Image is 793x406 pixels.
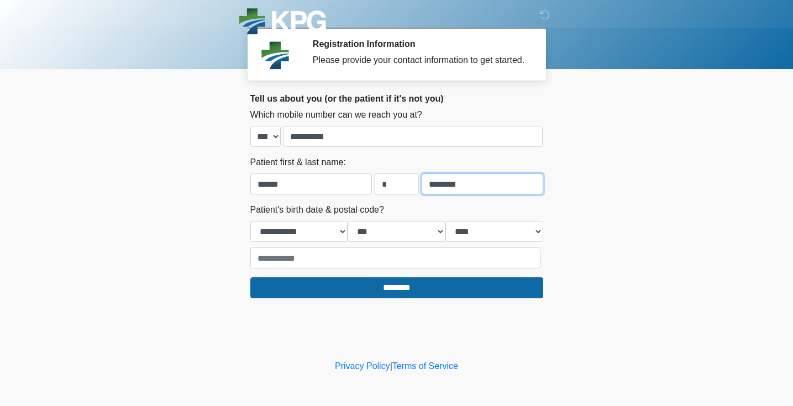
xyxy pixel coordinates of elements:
[250,156,346,169] label: Patient first & last name:
[313,54,527,67] div: Please provide your contact information to get started.
[390,361,392,371] a: |
[250,93,543,104] h2: Tell us about you (or the patient if it's not you)
[250,108,422,122] label: Which mobile number can we reach you at?
[259,39,292,72] img: Agent Avatar
[239,8,326,38] img: KPG Healthcare Logo
[392,361,458,371] a: Terms of Service
[335,361,390,371] a: Privacy Policy
[250,203,384,217] label: Patient's birth date & postal code?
